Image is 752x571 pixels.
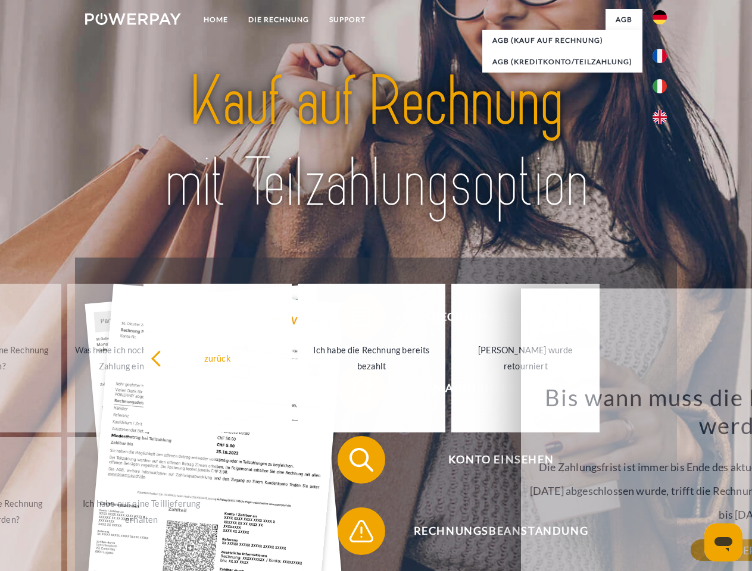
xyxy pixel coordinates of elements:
img: title-powerpay_de.svg [114,57,638,228]
button: Konto einsehen [338,436,647,484]
div: Ich habe nur eine Teillieferung erhalten [74,495,208,528]
img: logo-powerpay-white.svg [85,13,181,25]
span: Rechnungsbeanstandung [355,507,647,555]
div: [PERSON_NAME] wurde retourniert [458,342,592,374]
a: Home [194,9,238,30]
button: Rechnungsbeanstandung [338,507,647,555]
div: Ich habe die Rechnung bereits bezahlt [305,342,439,374]
a: DIE RECHNUNG [238,9,319,30]
img: qb_warning.svg [347,516,376,546]
a: Was habe ich noch offen, ist meine Zahlung eingegangen? [67,284,216,432]
img: qb_search.svg [347,445,376,475]
img: fr [653,49,667,63]
iframe: Schaltfläche zum Öffnen des Messaging-Fensters [704,523,742,561]
a: SUPPORT [319,9,376,30]
img: it [653,79,667,93]
img: de [653,10,667,24]
div: zurück [151,350,285,366]
a: agb [606,9,642,30]
a: AGB (Kauf auf Rechnung) [482,30,642,51]
img: en [653,110,667,124]
span: Konto einsehen [355,436,647,484]
a: AGB (Kreditkonto/Teilzahlung) [482,51,642,73]
div: Was habe ich noch offen, ist meine Zahlung eingegangen? [74,342,208,374]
